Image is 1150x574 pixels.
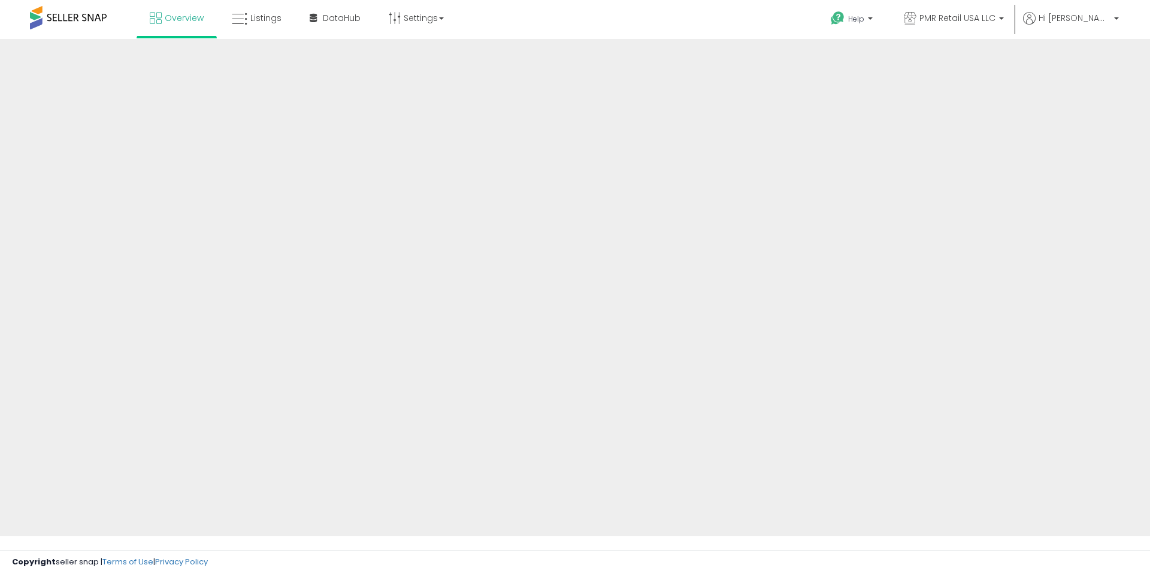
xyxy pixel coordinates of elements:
span: DataHub [323,12,361,24]
a: Hi [PERSON_NAME] [1023,12,1119,39]
a: Help [821,2,885,39]
i: Get Help [830,11,845,26]
span: Overview [165,12,204,24]
span: Listings [250,12,282,24]
span: Hi [PERSON_NAME] [1039,12,1110,24]
span: PMR Retail USA LLC [919,12,995,24]
span: Help [848,14,864,24]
